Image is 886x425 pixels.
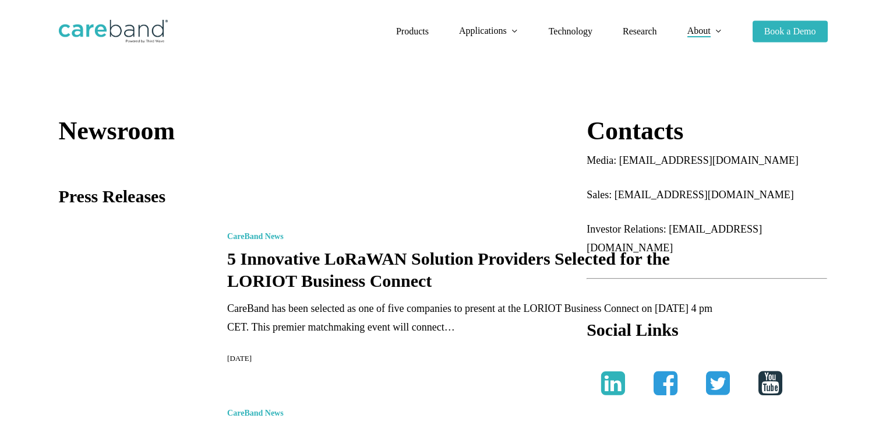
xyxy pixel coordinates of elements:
span: [DATE] [227,354,252,363]
span: Research [623,26,657,36]
a: CareBand News [227,408,284,419]
a: About [687,26,722,36]
span: Applications [459,26,507,36]
a: Products [396,27,429,36]
a: Book a Demo [753,27,828,36]
p: Media: [EMAIL_ADDRESS][DOMAIN_NAME] [587,151,827,185]
h2: Contacts [587,115,827,147]
span: Technology [549,26,592,36]
a: Technology [549,27,592,36]
p: Investor Relations: [EMAIL_ADDRESS][DOMAIN_NAME] [587,220,827,273]
a: Applications [459,26,518,36]
a: CareBand News [227,231,284,242]
span: Book a Demo [764,26,816,36]
h2: Newsroom [59,115,564,147]
h3: Press Releases [59,185,564,208]
span: Products [396,26,429,36]
a: Research [623,27,657,36]
p: Sales: [EMAIL_ADDRESS][DOMAIN_NAME] [587,185,827,220]
span: About [687,26,711,36]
